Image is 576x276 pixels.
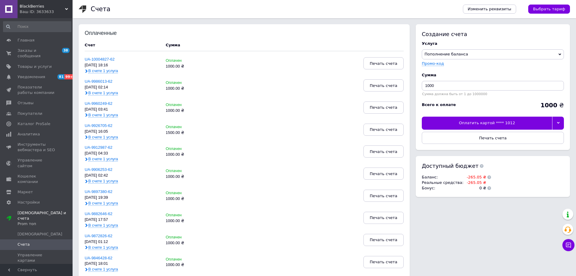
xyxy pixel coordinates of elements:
span: В счете 1 услуга [88,245,118,250]
button: Печать счета [363,234,404,246]
span: В счете 1 услуга [88,201,118,206]
div: 1000.00 ₴ [166,263,217,267]
span: Отзывы [18,100,34,106]
span: В счете 1 услуга [88,267,118,272]
b: 1000 [540,101,557,109]
span: 99+ [64,74,74,79]
div: ₴ [540,102,564,108]
td: Баланс : [422,175,464,180]
div: 1000.00 ₴ [166,152,217,157]
span: Управление сайтом [18,158,56,168]
div: [DATE] 04:33 [85,151,160,156]
button: Печать счета [363,57,404,69]
div: 1000.00 ₴ [166,219,217,223]
span: Печать счета [370,215,397,220]
div: [DATE] 01:12 [85,240,160,244]
button: Чат с покупателем [562,239,574,251]
div: [DATE] 19:39 [85,195,160,200]
button: Печать счета [363,101,404,114]
div: Оплачен [166,169,217,173]
span: Маркет [18,189,33,195]
div: 1000.00 ₴ [166,108,217,113]
div: Сумма [166,42,180,48]
td: 0 ₴ [464,185,486,191]
a: UA-9846428-62 [85,256,112,260]
input: Поиск [3,21,71,32]
span: Заказы и сообщения [18,48,56,59]
td: -265.05 ₴ [464,180,486,185]
span: Печать счета [370,83,397,88]
span: Печать счета [370,194,397,198]
div: [DATE] 18:16 [85,63,160,68]
div: [DATE] 02:14 [85,85,160,90]
span: [DEMOGRAPHIC_DATA] [18,231,62,237]
div: Сумма [422,72,564,78]
span: Печать счета [370,171,397,176]
span: Товары и услуги [18,64,52,69]
span: Печать счета [370,105,397,110]
div: Оплачен [166,257,217,262]
a: UA-9906253-62 [85,167,112,172]
div: 1500.00 ₴ [166,131,217,135]
span: Печать счета [370,127,397,132]
span: Изменить реквизиты [468,6,511,12]
a: UA-9926705-62 [85,123,112,128]
div: [DATE] 02:42 [85,173,160,178]
span: Счета [18,242,30,247]
div: Prom топ [18,221,73,227]
span: В счете 1 услуга [88,68,118,73]
div: 1000.00 ₴ [166,64,217,69]
span: Главная [18,38,34,43]
span: Настройки [18,200,40,205]
span: Аналитика [18,131,40,137]
span: 81 [57,74,64,79]
div: Оплачен [166,103,217,107]
span: Управление картами [18,252,56,263]
span: В счете 1 услуга [88,135,118,140]
div: Ваш ID: 3633633 [20,9,73,15]
span: BlackBerries [20,4,65,9]
span: Каталог ProSale [18,121,50,127]
span: Выбрать тариф [533,6,565,12]
a: UA-9897380-62 [85,189,112,194]
span: В счете 1 услуга [88,179,118,184]
a: Выбрать тариф [528,5,570,14]
span: Уведомления [18,74,45,80]
span: В счете 1 услуга [88,91,118,95]
td: Бонус : [422,185,464,191]
div: 1000.00 ₴ [166,86,217,91]
span: Показатели работы компании [18,85,56,95]
span: В счете 1 услуга [88,223,118,228]
div: Оплачен [166,58,217,63]
span: Печать счета [370,260,397,264]
h1: Счета [91,5,110,13]
button: Печать счета [422,132,564,144]
div: Оплачен [166,81,217,85]
span: В счете 1 услуга [88,113,118,118]
td: Реальные средства : [422,180,464,185]
div: Оплачен [166,125,217,129]
button: Печать счета [363,124,404,136]
button: Печать счета [363,212,404,224]
div: [DATE] 17:57 [85,218,160,222]
div: Всего к оплате [422,102,456,108]
div: Оплаченные [85,30,124,36]
button: Печать счета [363,190,404,202]
button: Печать счета [363,79,404,91]
label: Промо-код [422,61,444,66]
span: 38 [62,48,70,53]
span: Пополнение баланса [425,52,468,56]
td: -265.05 ₴ [464,175,486,180]
div: [DATE] 18:01 [85,261,160,266]
a: UA-9882646-62 [85,211,112,216]
a: UA-9912987-62 [85,145,112,150]
div: 1000.00 ₴ [166,241,217,245]
div: Оплатить картой **** 1012 [422,117,552,129]
input: Введите сумму [422,81,564,91]
button: Печать счета [363,168,404,180]
span: Инструменты вебмастера и SEO [18,142,56,153]
div: [DATE] 16:05 [85,129,160,134]
a: UA-9960249-62 [85,101,112,106]
div: Оплачен [166,235,217,240]
button: Печать счета [363,256,404,268]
